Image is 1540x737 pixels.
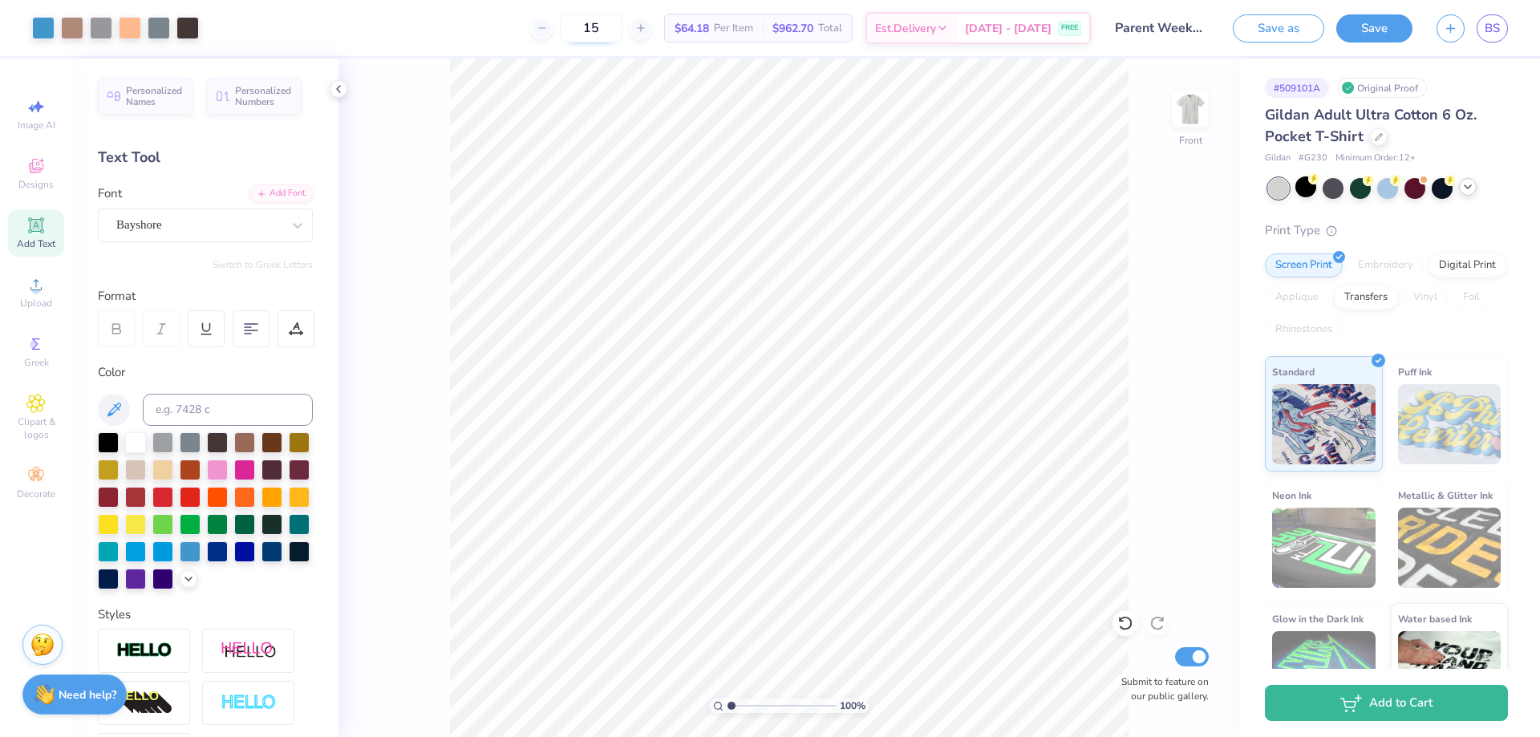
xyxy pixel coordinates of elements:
[1398,384,1501,464] img: Puff Ink
[1265,685,1508,721] button: Add to Cart
[1272,363,1315,380] span: Standard
[1299,152,1327,165] span: # G230
[17,237,55,250] span: Add Text
[1334,285,1398,310] div: Transfers
[1272,610,1364,627] span: Glow in the Dark Ink
[560,14,622,43] input: – –
[1265,78,1329,98] div: # 509101A
[98,363,313,382] div: Color
[772,20,813,37] span: $962.70
[1272,631,1376,711] img: Glow in the Dark Ink
[1112,674,1209,703] label: Submit to feature on our public gallery.
[18,119,55,132] span: Image AI
[221,641,277,661] img: Shadow
[126,85,183,107] span: Personalized Names
[1347,253,1424,277] div: Embroidery
[1061,22,1078,34] span: FREE
[1398,610,1472,627] span: Water based Ink
[1337,78,1427,98] div: Original Proof
[98,287,314,306] div: Format
[59,687,116,703] strong: Need help?
[235,85,292,107] span: Personalized Numbers
[875,20,936,37] span: Est. Delivery
[1485,19,1500,38] span: BS
[221,694,277,712] img: Negative Space
[1398,508,1501,588] img: Metallic & Glitter Ink
[213,258,313,271] button: Switch to Greek Letters
[1265,318,1343,342] div: Rhinestones
[1265,221,1508,240] div: Print Type
[1398,631,1501,711] img: Water based Ink
[1272,508,1376,588] img: Neon Ink
[17,488,55,500] span: Decorate
[98,605,313,624] div: Styles
[143,394,313,426] input: e.g. 7428 c
[1265,105,1477,146] span: Gildan Adult Ultra Cotton 6 Oz. Pocket T-Shirt
[1403,285,1448,310] div: Vinyl
[98,184,122,203] label: Font
[24,356,49,369] span: Greek
[1233,14,1324,43] button: Save as
[1429,253,1506,277] div: Digital Print
[1265,152,1291,165] span: Gildan
[1272,384,1376,464] img: Standard
[1336,14,1412,43] button: Save
[1265,285,1329,310] div: Applique
[1398,363,1432,380] span: Puff Ink
[1179,133,1202,148] div: Front
[1477,14,1508,43] a: BS
[1335,152,1416,165] span: Minimum Order: 12 +
[18,178,54,191] span: Designs
[1272,487,1311,504] span: Neon Ink
[818,20,842,37] span: Total
[249,184,313,203] div: Add Font
[1453,285,1490,310] div: Foil
[840,699,865,713] span: 100 %
[8,415,64,441] span: Clipart & logos
[116,642,172,660] img: Stroke
[1398,487,1493,504] span: Metallic & Glitter Ink
[1174,93,1206,125] img: Front
[1103,12,1221,44] input: Untitled Design
[20,297,52,310] span: Upload
[116,690,172,716] img: 3d Illusion
[965,20,1052,37] span: [DATE] - [DATE]
[714,20,753,37] span: Per Item
[98,147,313,168] div: Text Tool
[675,20,709,37] span: $64.18
[1265,253,1343,277] div: Screen Print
